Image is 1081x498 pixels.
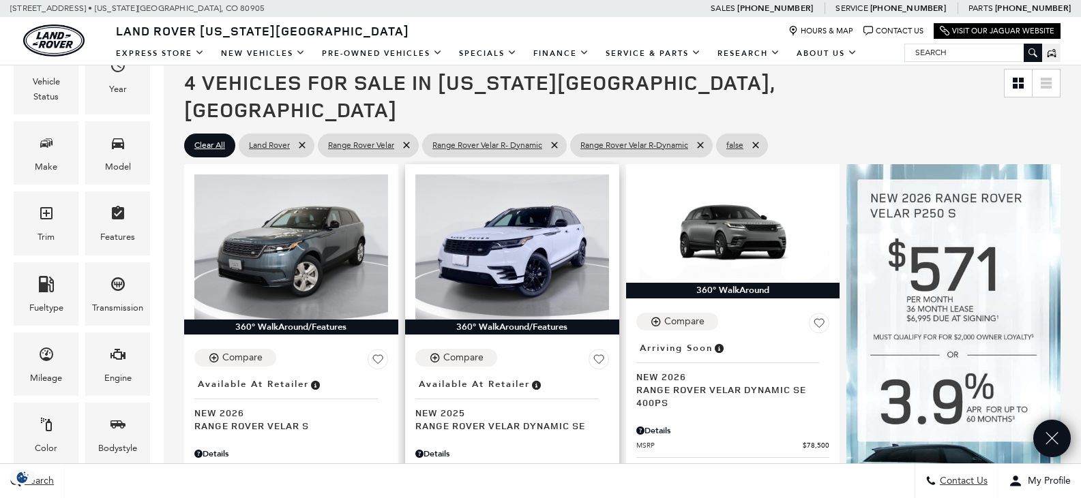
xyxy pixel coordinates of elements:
[194,448,388,460] div: Pricing Details - Range Rover Velar S
[580,137,688,154] span: Range Rover Velar R-Dynamic
[38,413,55,441] span: Color
[85,262,150,326] div: TransmissionTransmission
[664,315,705,328] div: Compare
[636,440,803,450] span: MSRP
[415,375,609,432] a: Available at RetailerNew 2025Range Rover Velar Dynamic SE
[7,470,38,484] img: Opt-Out Icon
[98,441,137,456] div: Bodystyle
[184,320,398,334] div: 360° WalkAround/Features
[108,42,865,65] nav: Main Navigation
[432,137,542,154] span: Range Rover Velar R- Dynamic
[14,36,78,114] div: VehicleVehicle Status
[38,131,55,159] span: Make
[194,174,388,320] img: 2026 LAND ROVER Range Rover Velar S
[1033,420,1071,457] a: Close
[636,313,718,330] button: Compare Vehicle
[14,262,78,326] div: FueltypeFueltype
[194,375,388,432] a: Available at RetailerNew 2026Range Rover Velar S
[636,370,820,383] span: New 2026
[328,137,394,154] span: Range Rover Velar
[636,339,830,409] a: Arriving SoonNew 2026Range Rover Velar Dynamic SE 400PS
[194,137,225,154] span: Clear All
[110,202,126,230] span: Features
[110,54,126,82] span: Year
[415,419,599,432] span: Range Rover Velar Dynamic SE
[110,413,126,441] span: Bodystyle
[415,448,609,460] div: Pricing Details - Range Rover Velar Dynamic SE
[92,300,143,315] div: Transmission
[38,230,55,245] div: Trim
[525,42,597,65] a: Finance
[803,440,829,450] span: $78,500
[222,352,263,364] div: Compare
[105,159,131,174] div: Model
[194,406,378,419] span: New 2026
[309,377,321,392] span: Vehicle is in stock and ready for immediate delivery. Due to demand, availability is subject to c...
[405,320,619,334] div: 360° WalkAround/Features
[10,3,265,13] a: [STREET_ADDRESS] • [US_STATE][GEOGRAPHIC_DATA], CO 80905
[7,470,38,484] section: Click to Open Cookie Consent Modal
[936,476,988,487] span: Contact Us
[451,42,525,65] a: Specials
[14,191,78,255] div: TrimTrim
[30,371,62,386] div: Mileage
[14,121,78,185] div: MakeMake
[415,349,497,367] button: Compare Vehicle
[85,403,150,466] div: BodystyleBodystyle
[1022,476,1071,487] span: My Profile
[713,341,725,356] span: Vehicle is preparing for delivery to the retailer. MSRP will be finalized when the vehicle arrive...
[415,406,599,419] span: New 2025
[14,332,78,396] div: MileageMileage
[194,419,378,432] span: Range Rover Velar S
[35,441,57,456] div: Color
[636,383,820,409] span: Range Rover Velar Dynamic SE 400PS
[626,283,840,298] div: 360° WalkAround
[249,137,290,154] span: Land Rover
[737,3,813,14] a: [PHONE_NUMBER]
[29,300,63,315] div: Fueltype
[35,159,57,174] div: Make
[636,174,830,283] img: 2026 LAND ROVER Range Rover Velar Dynamic SE 400PS
[38,273,55,300] span: Fueltype
[998,464,1081,498] button: Open user profile menu
[85,36,150,114] div: YearYear
[110,343,126,371] span: Engine
[636,440,830,450] a: MSRP $78,500
[194,349,276,367] button: Compare Vehicle
[85,121,150,185] div: ModelModel
[636,424,830,437] div: Pricing Details - Range Rover Velar Dynamic SE 400PS
[314,42,451,65] a: Pre-Owned Vehicles
[116,22,409,39] span: Land Rover [US_STATE][GEOGRAPHIC_DATA]
[100,230,135,245] div: Features
[110,273,126,300] span: Transmission
[640,341,713,356] span: Arriving Soon
[530,377,542,392] span: Vehicle is in stock and ready for immediate delivery. Due to demand, availability is subject to c...
[368,349,388,375] button: Save Vehicle
[14,403,78,466] div: ColorColor
[38,202,55,230] span: Trim
[711,3,735,13] span: Sales
[589,349,609,375] button: Save Vehicle
[198,377,309,392] span: Available at Retailer
[419,377,530,392] span: Available at Retailer
[415,174,609,320] img: 2025 LAND ROVER Range Rover Velar Dynamic SE
[443,352,484,364] div: Compare
[85,332,150,396] div: EngineEngine
[109,82,127,97] div: Year
[184,68,775,123] span: 4 Vehicles for Sale in [US_STATE][GEOGRAPHIC_DATA], [GEOGRAPHIC_DATA]
[85,191,150,255] div: FeaturesFeatures
[23,25,85,57] a: land-rover
[38,343,55,371] span: Mileage
[108,42,213,65] a: EXPRESS STORE
[108,22,417,39] a: Land Rover [US_STATE][GEOGRAPHIC_DATA]
[597,42,709,65] a: Service & Parts
[709,42,788,65] a: Research
[726,137,743,154] span: false
[110,131,126,159] span: Model
[24,74,68,104] div: Vehicle Status
[213,42,314,65] a: New Vehicles
[23,25,85,57] img: Land Rover
[104,371,132,386] div: Engine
